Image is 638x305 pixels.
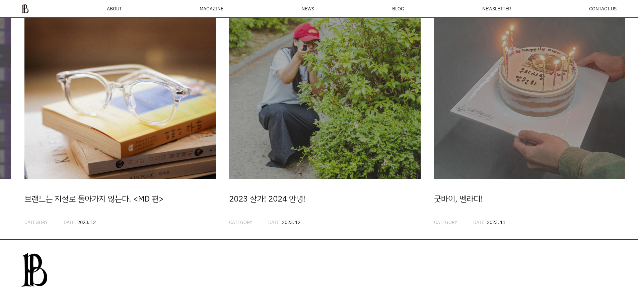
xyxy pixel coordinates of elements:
span: CATEGORY [24,219,48,225]
span: DATE [268,219,279,225]
span: DATE [64,219,75,225]
div: 브랜드는 저절로 돌아가지 않는다. <MD 편> [24,192,216,205]
a: CONTACT US [589,6,617,11]
img: ba379d5522eb3.png [21,4,29,13]
a: NEWS [301,6,314,11]
a: ABOUT [107,6,122,11]
div: 굿바이, 멜라디! [434,192,626,205]
img: 0afca24db3087.png [21,253,47,287]
a: NEWSLETTER [482,6,511,11]
span: CATEGORY [434,219,457,225]
span: 2023. 12 [77,219,96,225]
div: 2023 잘가! 2024 안녕! [229,192,421,205]
div: MAGAZINE [200,6,223,11]
span: CATEGORY [229,219,252,225]
span: 2023. 11 [487,219,505,225]
span: DATE [473,219,484,225]
span: 2023. 12 [282,219,300,225]
a: BLOG [392,6,404,11]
